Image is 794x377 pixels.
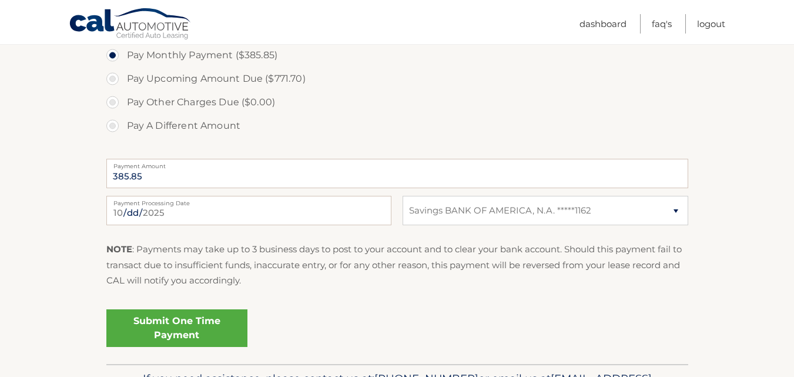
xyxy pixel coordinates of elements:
[106,159,688,188] input: Payment Amount
[106,114,688,138] label: Pay A Different Amount
[106,309,247,347] a: Submit One Time Payment
[106,159,688,168] label: Payment Amount
[106,196,391,225] input: Payment Date
[697,14,725,34] a: Logout
[106,242,688,288] p: : Payments may take up to 3 business days to post to your account and to clear your bank account....
[106,196,391,205] label: Payment Processing Date
[106,91,688,114] label: Pay Other Charges Due ($0.00)
[579,14,627,34] a: Dashboard
[106,44,688,67] label: Pay Monthly Payment ($385.85)
[69,8,192,42] a: Cal Automotive
[106,243,132,255] strong: NOTE
[106,67,688,91] label: Pay Upcoming Amount Due ($771.70)
[652,14,672,34] a: FAQ's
